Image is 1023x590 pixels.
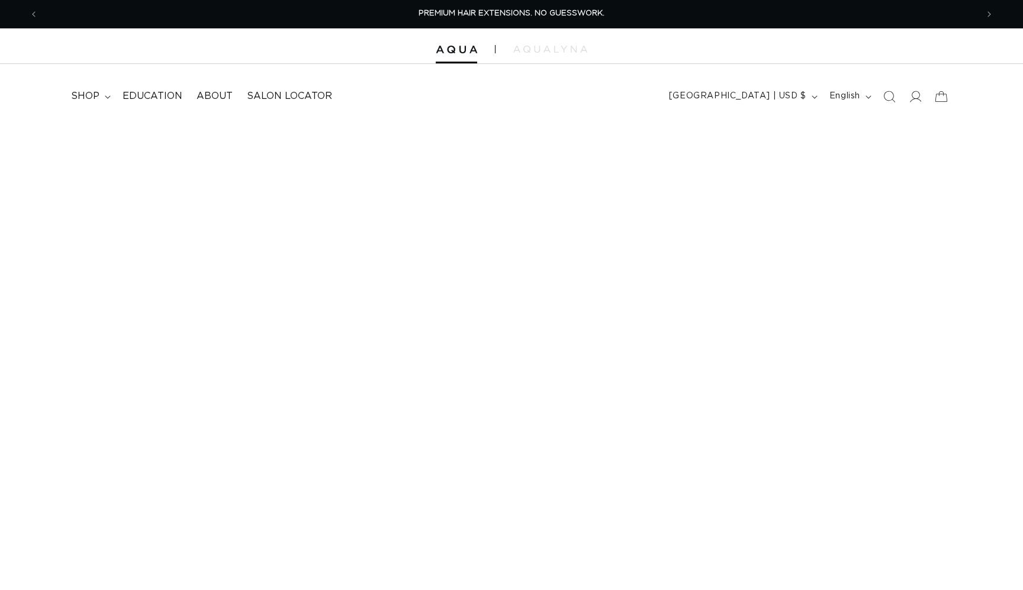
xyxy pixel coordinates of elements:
button: English [822,85,876,108]
summary: shop [64,83,115,110]
span: Education [123,90,182,102]
span: shop [71,90,99,102]
summary: Search [876,84,902,110]
img: Aqua Hair Extensions [436,46,477,54]
span: About [197,90,233,102]
span: Salon Locator [247,90,332,102]
button: [GEOGRAPHIC_DATA] | USD $ [662,85,822,108]
img: aqualyna.com [513,46,587,53]
span: [GEOGRAPHIC_DATA] | USD $ [669,90,806,102]
span: English [829,90,860,102]
a: Salon Locator [240,83,339,110]
a: About [189,83,240,110]
span: PREMIUM HAIR EXTENSIONS. NO GUESSWORK. [419,9,604,17]
a: Education [115,83,189,110]
button: Next announcement [976,3,1002,25]
button: Previous announcement [21,3,47,25]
